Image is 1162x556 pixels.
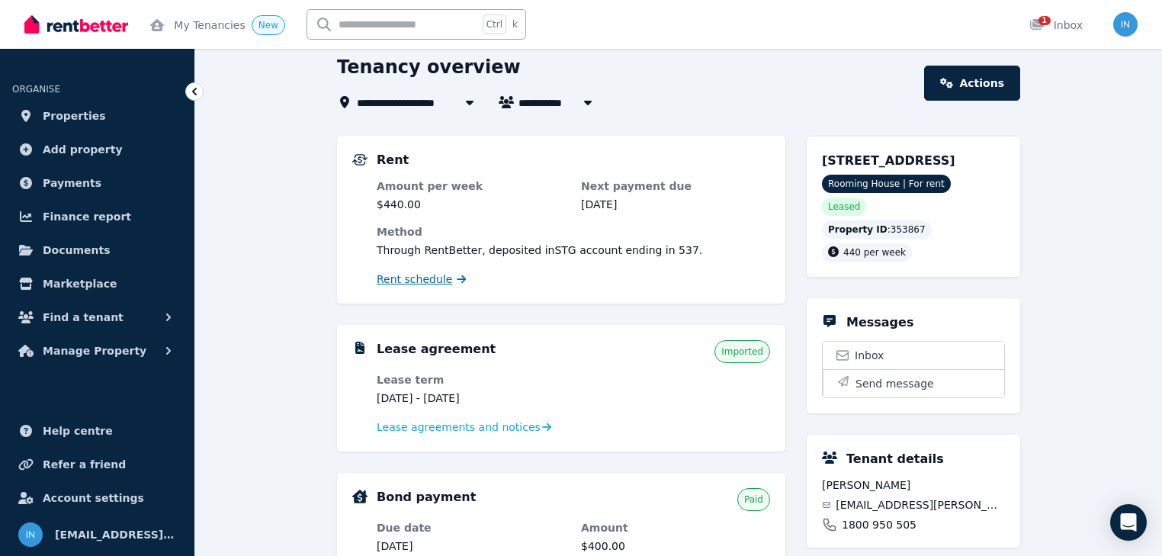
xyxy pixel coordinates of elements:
[842,517,916,532] span: 1800 950 505
[12,449,182,480] a: Refer a friend
[823,369,1004,397] button: Send message
[12,268,182,299] a: Marketplace
[12,302,182,333] button: Find a tenant
[721,345,763,358] span: Imported
[581,197,770,212] dd: [DATE]
[377,520,566,535] dt: Due date
[12,201,182,232] a: Finance report
[377,538,566,554] dd: [DATE]
[1038,16,1051,25] span: 1
[843,247,906,258] span: 440 per week
[352,154,368,166] img: Rental Payments
[377,224,770,239] dt: Method
[12,416,182,446] a: Help centre
[836,497,1005,513] span: [EMAIL_ADDRESS][PERSON_NAME][DOMAIN_NAME]
[377,197,566,212] dd: $440.00
[377,151,409,169] h5: Rent
[377,390,566,406] dd: [DATE] - [DATE]
[12,168,182,198] a: Payments
[483,14,506,34] span: Ctrl
[846,450,944,468] h5: Tenant details
[855,376,934,391] span: Send message
[1113,12,1138,37] img: info@museliving.com.au
[581,178,770,194] dt: Next payment due
[924,66,1020,101] a: Actions
[377,244,702,256] span: Through RentBetter , deposited in STG account ending in 537 .
[43,422,113,440] span: Help centre
[377,419,541,435] span: Lease agreements and notices
[377,178,566,194] dt: Amount per week
[12,235,182,265] a: Documents
[24,13,128,36] img: RentBetter
[581,538,770,554] dd: $400.00
[43,174,101,192] span: Payments
[43,308,124,326] span: Find a tenant
[377,372,566,387] dt: Lease term
[512,18,518,31] span: k
[828,201,860,213] span: Leased
[55,525,176,544] span: [EMAIL_ADDRESS][DOMAIN_NAME]
[43,275,117,293] span: Marketplace
[828,223,888,236] span: Property ID
[377,272,452,287] span: Rent schedule
[337,55,521,79] h1: Tenancy overview
[352,490,368,503] img: Bond Details
[43,140,123,159] span: Add property
[581,520,770,535] dt: Amount
[18,522,43,547] img: info@museliving.com.au
[43,455,126,474] span: Refer a friend
[377,272,467,287] a: Rent schedule
[822,220,932,239] div: : 353867
[744,493,763,506] span: Paid
[377,488,476,506] h5: Bond payment
[823,342,1004,369] a: Inbox
[1029,18,1083,33] div: Inbox
[12,336,182,366] button: Manage Property
[43,489,144,507] span: Account settings
[12,84,60,95] span: ORGANISE
[1110,504,1147,541] div: Open Intercom Messenger
[12,134,182,165] a: Add property
[43,342,146,360] span: Manage Property
[377,419,551,435] a: Lease agreements and notices
[822,153,955,168] span: [STREET_ADDRESS]
[846,313,913,332] h5: Messages
[12,101,182,131] a: Properties
[43,207,131,226] span: Finance report
[43,241,111,259] span: Documents
[822,175,951,193] span: Rooming House | For rent
[377,340,496,358] h5: Lease agreement
[855,348,884,363] span: Inbox
[12,483,182,513] a: Account settings
[258,20,278,31] span: New
[43,107,106,125] span: Properties
[822,477,1005,493] span: [PERSON_NAME]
